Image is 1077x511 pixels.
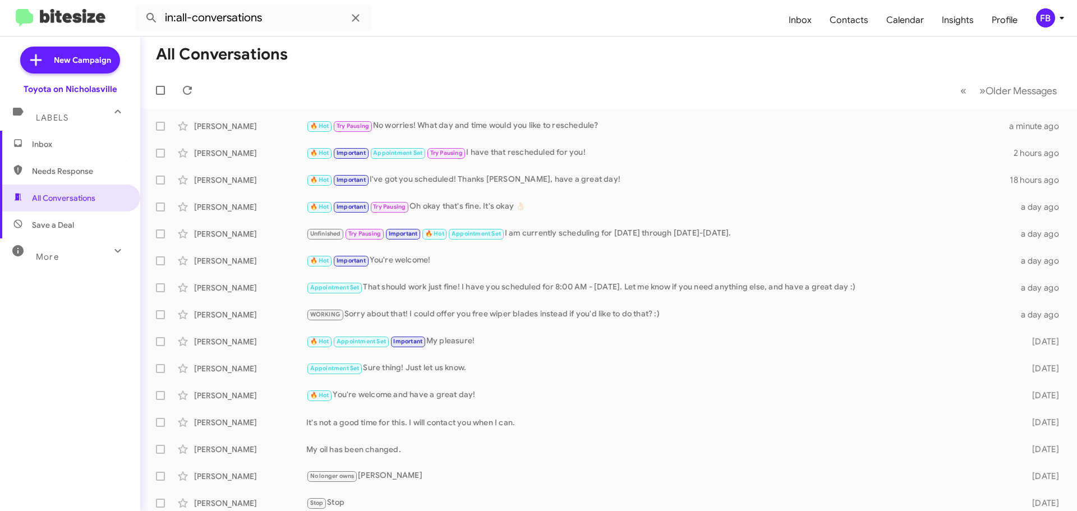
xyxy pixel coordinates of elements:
[306,308,1014,321] div: Sorry about that! I could offer you free wiper blades instead if you'd like to do that? :)
[24,84,117,95] div: Toyota on Nicholasville
[54,54,111,66] span: New Campaign
[310,499,324,507] span: Stop
[973,79,1064,102] button: Next
[306,417,1014,428] div: It's not a good time for this. I will contact you when I can.
[979,84,986,98] span: »
[1014,390,1068,401] div: [DATE]
[960,84,966,98] span: «
[425,230,444,237] span: 🔥 Hot
[310,338,329,345] span: 🔥 Hot
[1014,363,1068,374] div: [DATE]
[306,335,1014,348] div: My pleasure!
[933,4,983,36] a: Insights
[306,389,1014,402] div: You're welcome and have a great day!
[310,392,329,399] span: 🔥 Hot
[194,390,306,401] div: [PERSON_NAME]
[1014,201,1068,213] div: a day ago
[310,203,329,210] span: 🔥 Hot
[310,149,329,156] span: 🔥 Hot
[194,201,306,213] div: [PERSON_NAME]
[373,149,422,156] span: Appointment Set
[194,417,306,428] div: [PERSON_NAME]
[32,192,95,204] span: All Conversations
[306,173,1010,186] div: I've got you scheduled! Thanks [PERSON_NAME], have a great day!
[1014,471,1068,482] div: [DATE]
[1014,417,1068,428] div: [DATE]
[1036,8,1055,27] div: FB
[194,498,306,509] div: [PERSON_NAME]
[306,227,1014,240] div: I am currently scheduling for [DATE] through [DATE]-[DATE].
[337,203,366,210] span: Important
[306,200,1014,213] div: Oh okay that's fine. It's okay 👌🏻
[310,365,360,372] span: Appointment Set
[1014,444,1068,455] div: [DATE]
[194,174,306,186] div: [PERSON_NAME]
[1027,8,1065,27] button: FB
[337,149,366,156] span: Important
[348,230,381,237] span: Try Pausing
[306,362,1014,375] div: Sure thing! Just let us know.
[194,255,306,266] div: [PERSON_NAME]
[310,257,329,264] span: 🔥 Hot
[306,469,1014,482] div: [PERSON_NAME]
[877,4,933,36] a: Calendar
[194,282,306,293] div: [PERSON_NAME]
[194,148,306,159] div: [PERSON_NAME]
[194,309,306,320] div: [PERSON_NAME]
[821,4,877,36] a: Contacts
[310,472,355,480] span: No longer owns
[32,139,127,150] span: Inbox
[194,444,306,455] div: [PERSON_NAME]
[337,257,366,264] span: Important
[310,311,340,318] span: WORKING
[194,336,306,347] div: [PERSON_NAME]
[1014,255,1068,266] div: a day ago
[32,165,127,177] span: Needs Response
[1014,228,1068,240] div: a day ago
[194,121,306,132] div: [PERSON_NAME]
[337,338,386,345] span: Appointment Set
[337,176,366,183] span: Important
[194,363,306,374] div: [PERSON_NAME]
[1014,309,1068,320] div: a day ago
[389,230,418,237] span: Important
[983,4,1027,36] a: Profile
[306,444,1014,455] div: My oil has been changed.
[306,281,1014,294] div: That should work just fine! I have you scheduled for 8:00 AM - [DATE]. Let me know if you need an...
[430,149,463,156] span: Try Pausing
[310,176,329,183] span: 🔥 Hot
[393,338,422,345] span: Important
[954,79,1064,102] nav: Page navigation example
[36,252,59,262] span: More
[32,219,74,231] span: Save a Deal
[452,230,501,237] span: Appointment Set
[1014,148,1068,159] div: 2 hours ago
[194,228,306,240] div: [PERSON_NAME]
[373,203,406,210] span: Try Pausing
[1014,336,1068,347] div: [DATE]
[1014,282,1068,293] div: a day ago
[306,146,1014,159] div: I have that rescheduled for you!
[986,85,1057,97] span: Older Messages
[1010,174,1068,186] div: 18 hours ago
[306,496,1014,509] div: Stop
[20,47,120,73] a: New Campaign
[337,122,369,130] span: Try Pausing
[306,254,1014,267] div: You're welcome!
[310,122,329,130] span: 🔥 Hot
[36,113,68,123] span: Labels
[780,4,821,36] a: Inbox
[954,79,973,102] button: Previous
[156,45,288,63] h1: All Conversations
[310,284,360,291] span: Appointment Set
[306,119,1009,132] div: No worries! What day and time would you like to reschedule?
[136,4,371,31] input: Search
[1014,498,1068,509] div: [DATE]
[194,471,306,482] div: [PERSON_NAME]
[310,230,341,237] span: Unfinished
